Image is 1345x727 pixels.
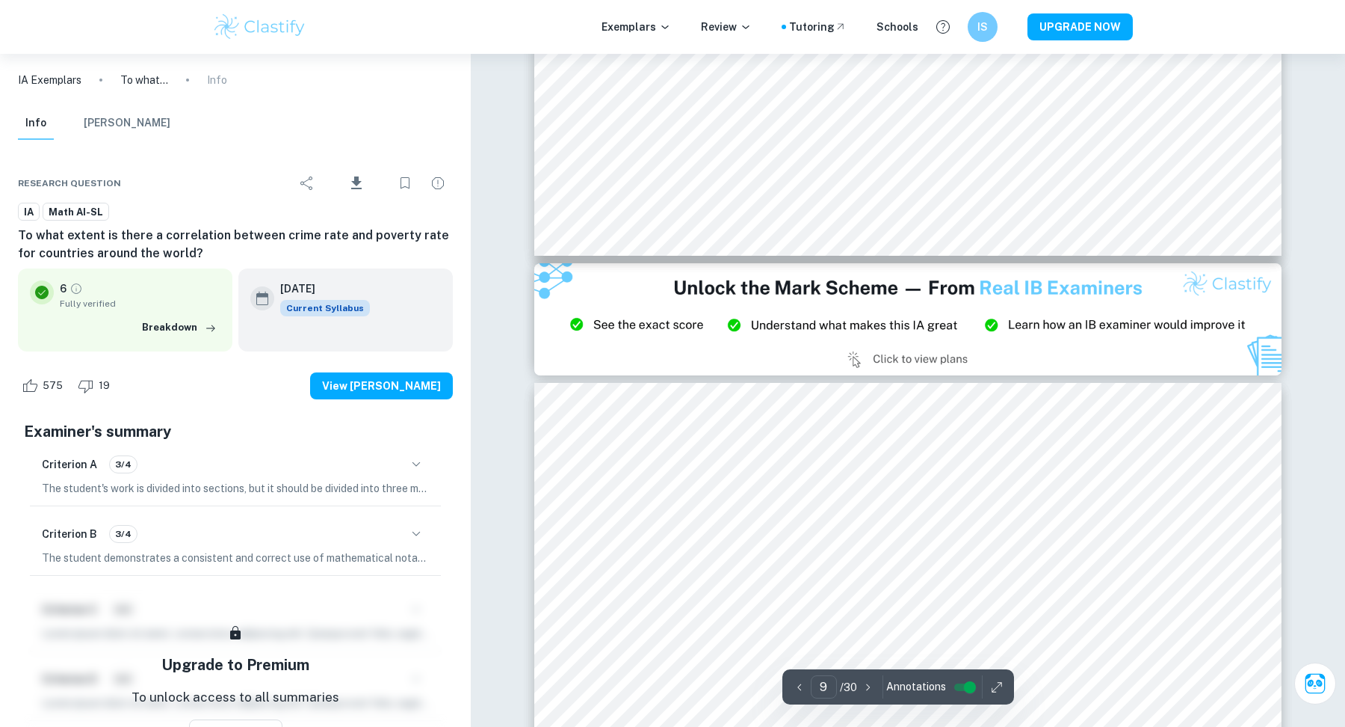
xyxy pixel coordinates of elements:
p: Exemplars [602,19,671,35]
button: UPGRADE NOW [1027,13,1133,40]
p: Info [207,72,227,88]
p: To unlock access to all summaries [132,688,339,708]
h5: Examiner's summary [24,420,447,443]
span: 575 [34,378,71,393]
a: IA [18,203,40,221]
span: Fully verified [60,297,220,310]
button: View [PERSON_NAME] [310,372,453,399]
div: This exemplar is based on the current syllabus. Feel free to refer to it for inspiration/ideas wh... [280,300,370,316]
div: Bookmark [390,168,420,198]
p: The student's work is divided into sections, but it should be divided into three main sections: i... [42,480,429,497]
a: Grade fully verified [69,282,83,295]
span: Math AI-SL [43,205,108,220]
span: 3/4 [110,458,137,471]
span: Current Syllabus [280,300,370,316]
a: Schools [876,19,918,35]
button: Info [18,107,54,140]
p: Review [701,19,752,35]
button: Breakdown [138,316,220,339]
button: Help and Feedback [930,14,956,40]
div: Like [18,374,71,398]
a: Tutoring [789,19,847,35]
h6: Criterion B [42,526,97,542]
a: IA Exemplars [18,72,81,88]
img: Ad [534,263,1281,375]
button: IS [968,12,998,42]
div: Dislike [74,374,118,398]
h6: To what extent is there a correlation between crime rate and poverty rate for countries around th... [18,227,453,263]
span: Research question [18,177,121,190]
h6: [DATE] [280,280,358,297]
p: / 30 [840,679,857,696]
h5: Upgrade to Premium [161,654,309,676]
span: 19 [90,378,118,393]
p: 6 [60,280,67,297]
div: Report issue [423,168,453,198]
p: To what extent is there a correlation between crime rate and poverty rate for countries around th... [120,72,168,88]
div: Share [292,168,322,198]
span: Annotations [886,679,946,695]
span: 3/4 [110,527,137,541]
span: IA [19,205,39,220]
button: Ask Clai [1294,663,1336,705]
div: Download [325,164,387,203]
h6: Criterion A [42,456,97,473]
p: The student demonstrates a consistent and correct use of mathematical notation, symbols, and term... [42,550,429,566]
a: Math AI-SL [43,203,109,221]
img: Clastify logo [212,12,307,42]
button: [PERSON_NAME] [84,107,170,140]
h6: IS [974,19,992,35]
